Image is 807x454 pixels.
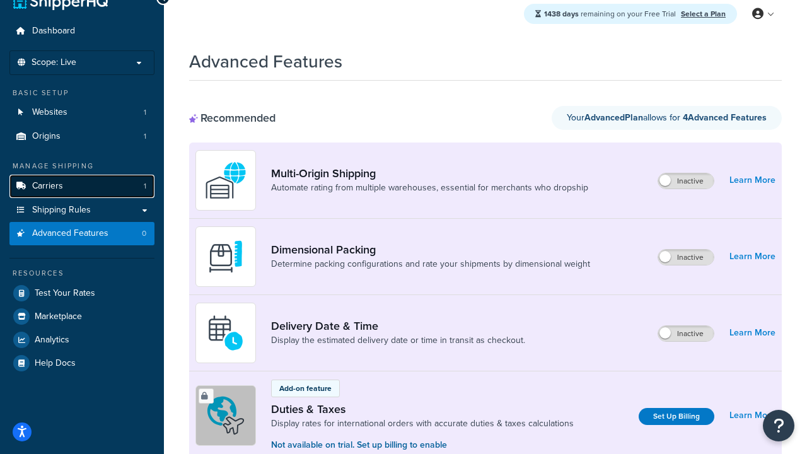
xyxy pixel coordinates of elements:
[9,161,154,172] div: Manage Shipping
[658,173,714,189] label: Inactive
[144,131,146,142] span: 1
[32,228,108,239] span: Advanced Features
[271,438,574,452] p: Not available on trial. Set up billing to enable
[9,329,154,351] a: Analytics
[32,26,75,37] span: Dashboard
[658,326,714,341] label: Inactive
[9,175,154,198] a: Carriers1
[271,417,574,430] a: Display rates for international orders with accurate duties & taxes calculations
[271,182,588,194] a: Automate rating from multiple warehouses, essential for merchants who dropship
[189,49,342,74] h1: Advanced Features
[584,111,643,124] strong: Advanced Plan
[204,311,248,355] img: gfkeb5ejjkALwAAAABJRU5ErkJggg==
[35,335,69,346] span: Analytics
[144,181,146,192] span: 1
[9,175,154,198] li: Carriers
[544,8,579,20] strong: 1438 days
[9,20,154,43] a: Dashboard
[271,402,574,416] a: Duties & Taxes
[729,407,775,424] a: Learn More
[35,311,82,322] span: Marketplace
[544,8,678,20] span: remaining on your Free Trial
[9,352,154,375] a: Help Docs
[763,410,794,441] button: Open Resource Center
[729,172,775,189] a: Learn More
[9,222,154,245] a: Advanced Features0
[9,282,154,305] a: Test Your Rates
[189,111,276,125] div: Recommended
[204,235,248,279] img: DTVBYsAAAAAASUVORK5CYII=
[35,358,76,369] span: Help Docs
[32,131,61,142] span: Origins
[271,319,525,333] a: Delivery Date & Time
[9,305,154,328] a: Marketplace
[567,111,683,124] span: Your allows for
[279,383,332,394] p: Add-on feature
[9,101,154,124] li: Websites
[204,158,248,202] img: WatD5o0RtDAAAAAElFTkSuQmCC
[271,166,588,180] a: Multi-Origin Shipping
[9,125,154,148] a: Origins1
[9,88,154,98] div: Basic Setup
[271,258,590,271] a: Determine packing configurations and rate your shipments by dimensional weight
[729,324,775,342] a: Learn More
[35,288,95,299] span: Test Your Rates
[32,57,76,68] span: Scope: Live
[9,125,154,148] li: Origins
[271,243,590,257] a: Dimensional Packing
[9,222,154,245] li: Advanced Features
[683,111,767,124] strong: 4 Advanced Feature s
[9,101,154,124] a: Websites1
[32,181,63,192] span: Carriers
[9,268,154,279] div: Resources
[9,199,154,222] a: Shipping Rules
[32,107,67,118] span: Websites
[142,228,146,239] span: 0
[271,334,525,347] a: Display the estimated delivery date or time in transit as checkout.
[729,248,775,265] a: Learn More
[681,8,726,20] a: Select a Plan
[658,250,714,265] label: Inactive
[639,408,714,425] a: Set Up Billing
[32,205,91,216] span: Shipping Rules
[144,107,146,118] span: 1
